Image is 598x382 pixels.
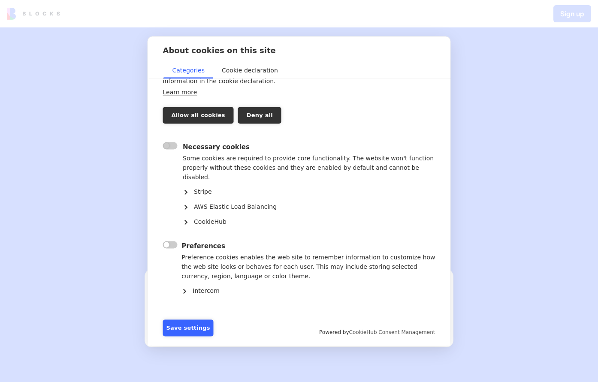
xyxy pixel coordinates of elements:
strong: Preferences [181,242,225,250]
button: Allow all cookies [163,107,234,123]
p: Preference cookies enables the web site to remember information to customize how the web site loo... [181,252,435,280]
a: CookieHub [192,214,435,229]
button: Save settings [163,319,214,336]
strong: Necessary cookies [183,143,250,150]
button: Deny all [238,107,281,123]
a: Cookie declaration [213,63,287,78]
a: Learn more [163,88,197,96]
a: CookieHub Consent Management [349,329,435,335]
p: Powered by [214,329,435,336]
p: Some cookies are required to provide core functionality. The website won't function properly with... [183,153,435,181]
strong: About cookies on this site [163,45,276,54]
a: AWS Elastic Load Balancing [192,199,435,214]
a: Stripe [192,184,435,199]
a: Categories [164,63,213,78]
a: Intercom [190,283,435,298]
